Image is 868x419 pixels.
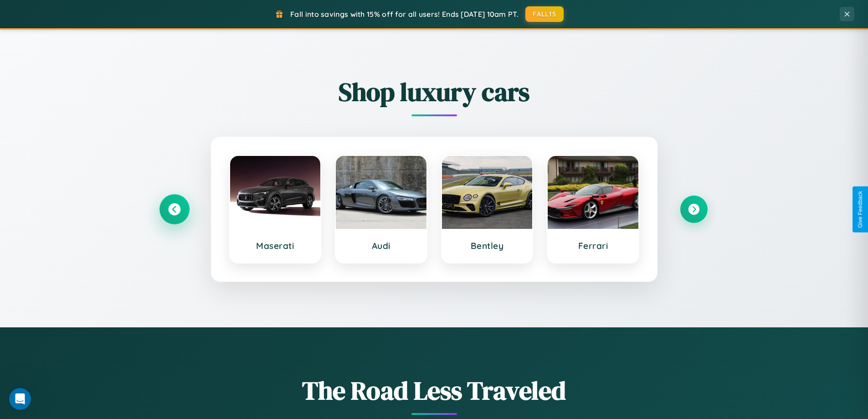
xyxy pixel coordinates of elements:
[451,240,524,251] h3: Bentley
[9,388,31,410] iframe: Intercom live chat
[345,240,417,251] h3: Audi
[857,191,863,228] div: Give Feedback
[290,10,519,19] span: Fall into savings with 15% off for all users! Ends [DATE] 10am PT.
[161,373,708,408] h1: The Road Less Traveled
[525,6,564,22] button: FALL15
[239,240,312,251] h3: Maserati
[161,74,708,109] h2: Shop luxury cars
[557,240,629,251] h3: Ferrari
